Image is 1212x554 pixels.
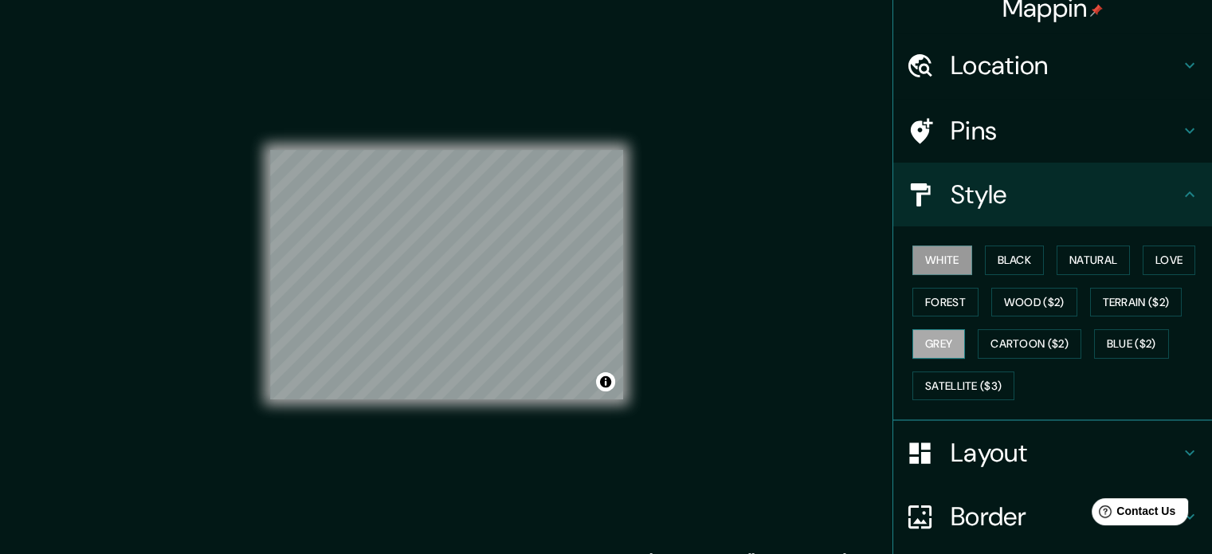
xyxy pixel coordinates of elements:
button: Grey [912,329,965,359]
h4: Border [951,501,1180,532]
div: Border [893,485,1212,548]
div: Style [893,163,1212,226]
button: Black [985,246,1045,275]
button: Cartoon ($2) [978,329,1081,359]
div: Location [893,33,1212,97]
img: pin-icon.png [1090,4,1103,17]
button: Toggle attribution [596,372,615,391]
h4: Style [951,179,1180,210]
canvas: Map [270,150,623,399]
button: Forest [912,288,979,317]
div: Layout [893,421,1212,485]
button: Terrain ($2) [1090,288,1183,317]
button: Satellite ($3) [912,371,1014,401]
button: Love [1143,246,1195,275]
button: Wood ($2) [991,288,1077,317]
button: Blue ($2) [1094,329,1169,359]
button: Natural [1057,246,1130,275]
h4: Layout [951,437,1180,469]
iframe: Help widget launcher [1070,492,1194,536]
h4: Location [951,49,1180,81]
div: Pins [893,99,1212,163]
button: White [912,246,972,275]
h4: Pins [951,115,1180,147]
